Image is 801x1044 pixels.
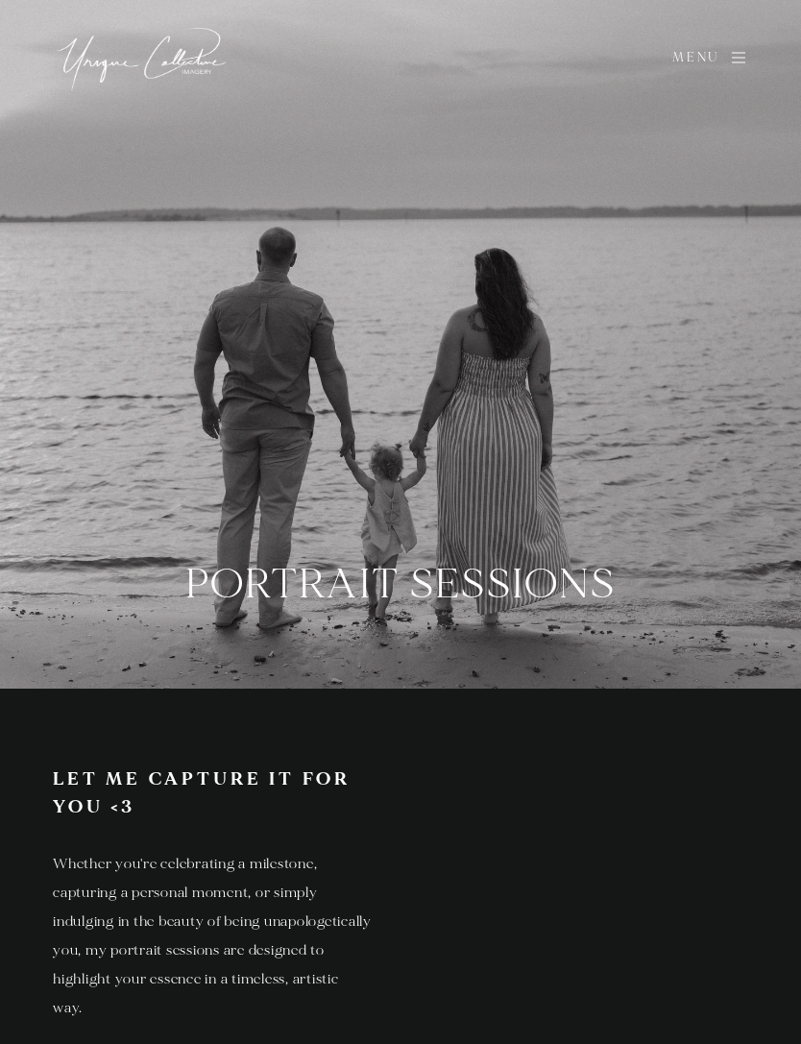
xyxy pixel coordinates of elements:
[663,52,729,64] span: Menu
[410,558,616,612] span: Sessions
[53,850,372,1023] p: Whether you're celebrating a milestone, capturing a personal moment, or simply indulging in the b...
[53,766,358,819] strong: Let me capture it for you <3
[53,19,231,96] img: Unique Collective Imagery
[663,50,748,65] a: Menu
[185,558,400,612] span: Portrait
